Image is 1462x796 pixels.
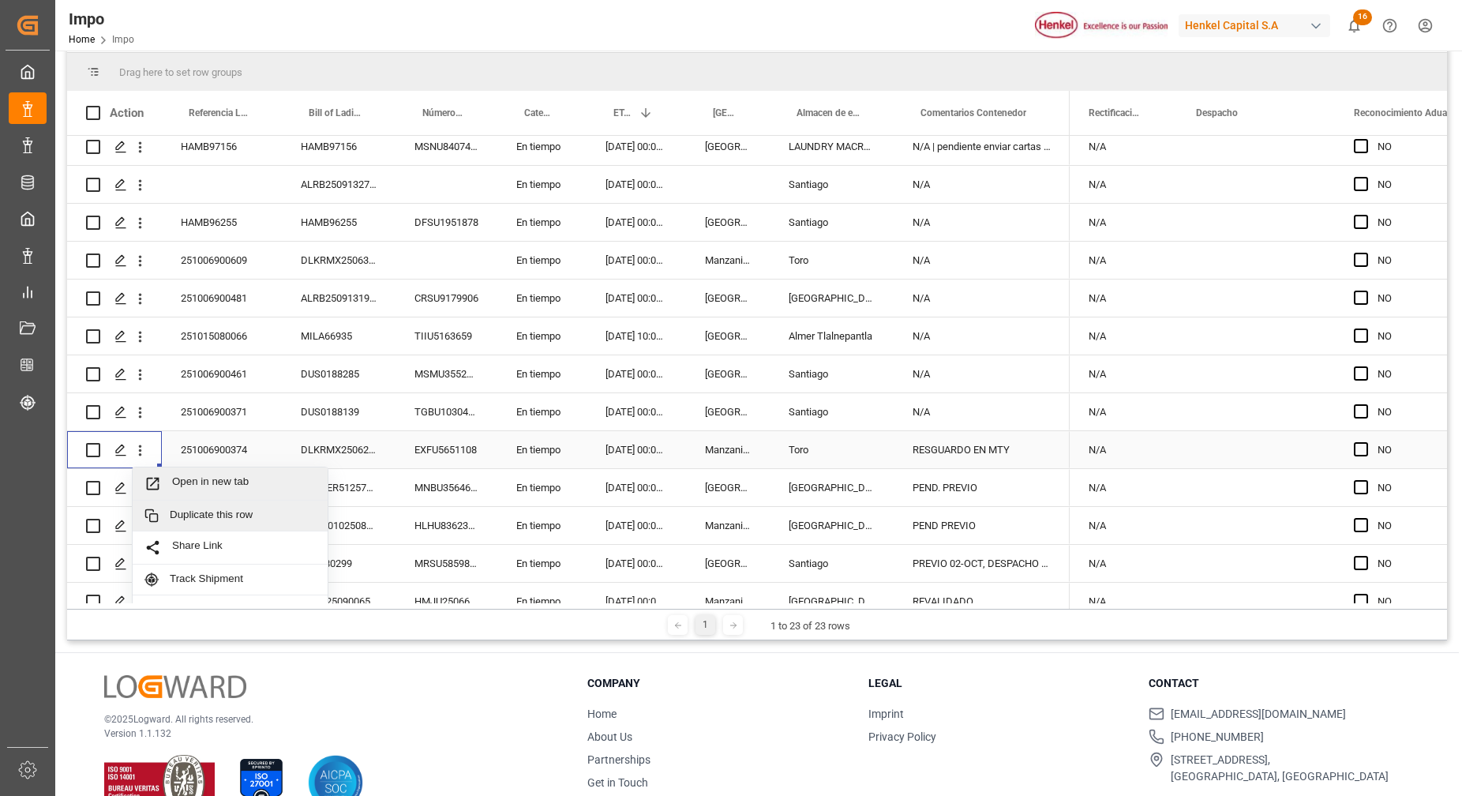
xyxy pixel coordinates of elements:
[587,675,849,692] h3: Company
[587,776,648,789] a: Get in Touch
[422,107,464,118] span: Número de Contenedor
[67,545,1070,583] div: Press SPACE to select this row.
[894,469,1070,506] div: PEND. PREVIO
[1149,675,1410,692] h3: Contact
[1171,729,1264,745] span: [PHONE_NUMBER]
[497,166,587,203] div: En tiempo
[894,431,1070,468] div: RESGUARDO EN MTY
[395,204,497,241] div: DFSU1951878
[162,393,282,430] div: 251006900371
[1179,10,1336,40] button: Henkel Capital S.A
[395,507,497,544] div: HLHU8362337
[686,317,770,355] div: [GEOGRAPHIC_DATA]
[1353,9,1372,25] span: 16
[282,431,395,468] div: DLKRMX2506231
[770,393,894,430] div: Santiago
[894,545,1070,582] div: PREVIO 02-OCT, DESPACHO 03-OCT
[395,431,497,468] div: EXFU5651108
[110,106,144,120] div: Action
[1179,14,1330,37] div: Henkel Capital S.A
[162,242,282,279] div: 251006900609
[770,618,850,634] div: 1 to 23 of 23 rows
[587,204,686,241] div: [DATE] 00:00:00
[497,393,587,430] div: En tiempo
[395,469,497,506] div: MNBU3564667
[713,107,737,118] span: [GEOGRAPHIC_DATA] - Locode
[1171,706,1346,723] span: [EMAIL_ADDRESS][DOMAIN_NAME]
[67,166,1070,204] div: Press SPACE to select this row.
[1070,545,1177,582] div: N/A
[162,355,282,392] div: 251006900461
[868,730,936,743] a: Privacy Policy
[587,393,686,430] div: [DATE] 00:00:00
[1089,107,1144,118] span: Rectificación Pedimento
[119,66,242,78] span: Drag here to set row groups
[69,34,95,45] a: Home
[770,355,894,392] div: Santiago
[67,280,1070,317] div: Press SPACE to select this row.
[1336,8,1372,43] button: show 16 new notifications
[770,317,894,355] div: Almer Tlalnepantla
[395,280,497,317] div: CRSU9179906
[587,730,632,743] a: About Us
[686,242,770,279] div: Manzanillo
[67,242,1070,280] div: Press SPACE to select this row.
[497,545,587,582] div: En tiempo
[67,355,1070,393] div: Press SPACE to select this row.
[894,507,1070,544] div: PEND PREVIO
[1070,204,1177,241] div: N/A
[686,355,770,392] div: [GEOGRAPHIC_DATA]
[524,107,553,118] span: Categoría
[587,128,686,165] div: [DATE] 00:00:00
[162,128,282,165] div: HAMB97156
[587,507,686,544] div: [DATE] 00:00:00
[67,128,1070,166] div: Press SPACE to select this row.
[686,545,770,582] div: [GEOGRAPHIC_DATA]
[686,204,770,241] div: [GEOGRAPHIC_DATA]
[770,583,894,620] div: [GEOGRAPHIC_DATA]
[67,507,1070,545] div: Press SPACE to select this row.
[770,545,894,582] div: Santiago
[770,242,894,279] div: Toro
[497,128,587,165] div: En tiempo
[587,469,686,506] div: [DATE] 00:00:00
[686,280,770,317] div: [GEOGRAPHIC_DATA]
[587,355,686,392] div: [DATE] 00:00:00
[282,317,395,355] div: MILA66935
[868,708,904,720] a: Imprint
[282,355,395,392] div: DUS0188285
[497,242,587,279] div: En tiempo
[1070,431,1177,468] div: N/A
[104,675,246,698] img: Logward Logo
[920,107,1026,118] span: Comentarios Contenedor
[587,708,617,720] a: Home
[1196,107,1238,118] span: Despacho
[1070,242,1177,279] div: N/A
[1070,317,1177,355] div: N/A
[282,280,395,317] div: ALRB250913190054
[613,107,632,118] span: ETA Aduana
[309,107,362,118] span: Bill of Lading Number
[686,507,770,544] div: Manzanillo
[282,166,395,203] div: ALRB250913270089
[162,317,282,355] div: 251015080066
[67,431,1070,469] div: Press SPACE to select this row.
[497,280,587,317] div: En tiempo
[395,317,497,355] div: TIIU5163659
[587,431,686,468] div: [DATE] 00:00:00
[104,727,548,741] p: Version 1.1.132
[587,280,686,317] div: [DATE] 00:00:00
[497,355,587,392] div: En tiempo
[1372,8,1408,43] button: Help Center
[104,712,548,727] p: © 2025 Logward. All rights reserved.
[1070,507,1177,544] div: N/A
[770,204,894,241] div: Santiago
[1070,128,1177,165] div: N/A
[162,431,282,468] div: 251006900374
[282,128,395,165] div: HAMB97156
[686,583,770,620] div: Manzanillo
[894,317,1070,355] div: N/A
[587,753,650,766] a: Partnerships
